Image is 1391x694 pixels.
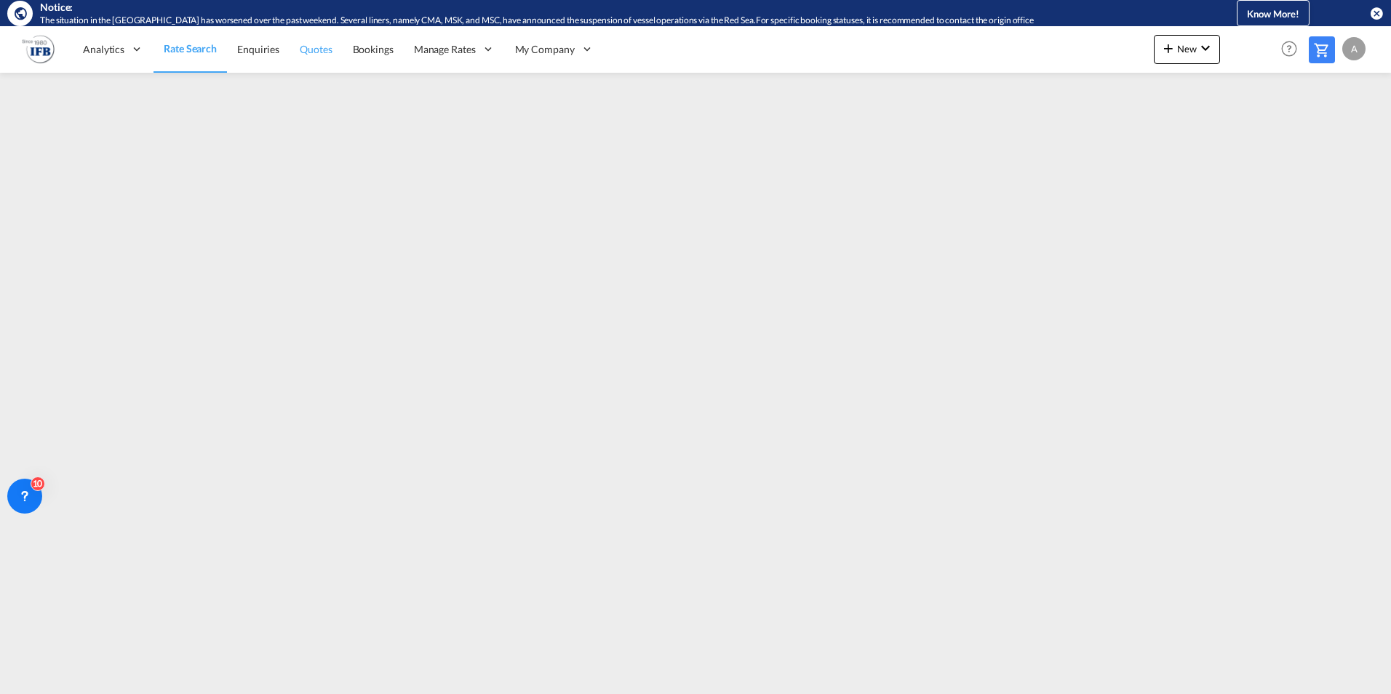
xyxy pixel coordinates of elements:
button: icon-close-circle [1369,6,1384,20]
md-icon: icon-plus 400-fg [1160,39,1177,57]
div: My Company [505,25,604,73]
span: New [1160,43,1214,55]
span: Bookings [353,43,394,55]
div: Manage Rates [404,25,505,73]
div: A [1342,37,1366,60]
span: Quotes [300,43,332,55]
span: Analytics [83,42,124,57]
img: b628ab10256c11eeb52753acbc15d091.png [22,33,55,65]
a: Rate Search [154,25,227,73]
span: Rate Search [164,42,217,55]
a: Enquiries [227,25,290,73]
span: Help [1277,36,1302,61]
button: icon-plus 400-fgNewicon-chevron-down [1154,35,1220,64]
span: Manage Rates [414,42,476,57]
span: Enquiries [237,43,279,55]
div: Help [1277,36,1309,63]
div: Analytics [73,25,154,73]
md-icon: icon-chevron-down [1197,39,1214,57]
md-icon: icon-earth [13,6,28,20]
a: Bookings [343,25,404,73]
span: Know More! [1247,8,1299,20]
a: Quotes [290,25,342,73]
div: The situation in the Red Sea has worsened over the past weekend. Several liners, namely CMA, MSK,... [40,15,1177,27]
span: My Company [515,42,575,57]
